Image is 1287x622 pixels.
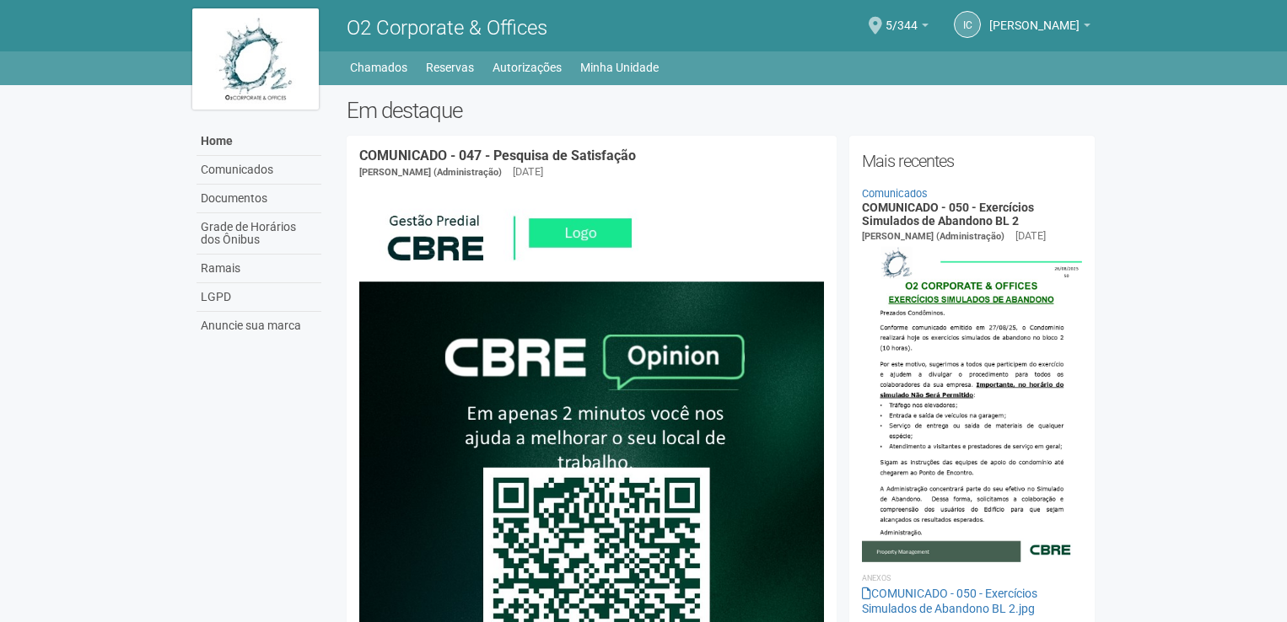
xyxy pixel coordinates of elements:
a: Comunicados [197,156,321,185]
a: IC [954,11,981,38]
a: Home [197,127,321,156]
span: INGRID COSTA DE SOUZA [989,3,1080,32]
a: COMUNICADO - 050 - Exercícios Simulados de Abandono BL 2.jpg [862,587,1037,615]
div: [DATE] [513,164,543,180]
a: 5/344 [886,21,929,35]
a: Anuncie sua marca [197,312,321,340]
a: Reservas [426,56,474,79]
span: O2 Corporate & Offices [347,16,547,40]
h2: Mais recentes [862,148,1082,174]
span: [PERSON_NAME] (Administração) [359,167,502,178]
a: COMUNICADO - 047 - Pesquisa de Satisfação [359,147,636,164]
img: COMUNICADO%20-%20050%20-%20Exerc%C3%ADcios%20Simulados%20de%20Abandono%20BL%202.jpg [862,244,1082,561]
span: 5/344 [886,3,918,32]
a: Autorizações [493,56,562,79]
a: Minha Unidade [580,56,659,79]
h2: Em destaque [347,98,1095,123]
a: Ramais [197,255,321,283]
a: [PERSON_NAME] [989,21,1090,35]
a: Grade de Horários dos Ônibus [197,213,321,255]
a: Comunicados [862,187,928,200]
li: Anexos [862,571,1082,586]
a: LGPD [197,283,321,312]
a: Chamados [350,56,407,79]
a: COMUNICADO - 050 - Exercícios Simulados de Abandono BL 2 [862,201,1034,227]
img: logo.jpg [192,8,319,110]
div: [DATE] [1015,228,1046,244]
span: [PERSON_NAME] (Administração) [862,231,1004,242]
a: Documentos [197,185,321,213]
